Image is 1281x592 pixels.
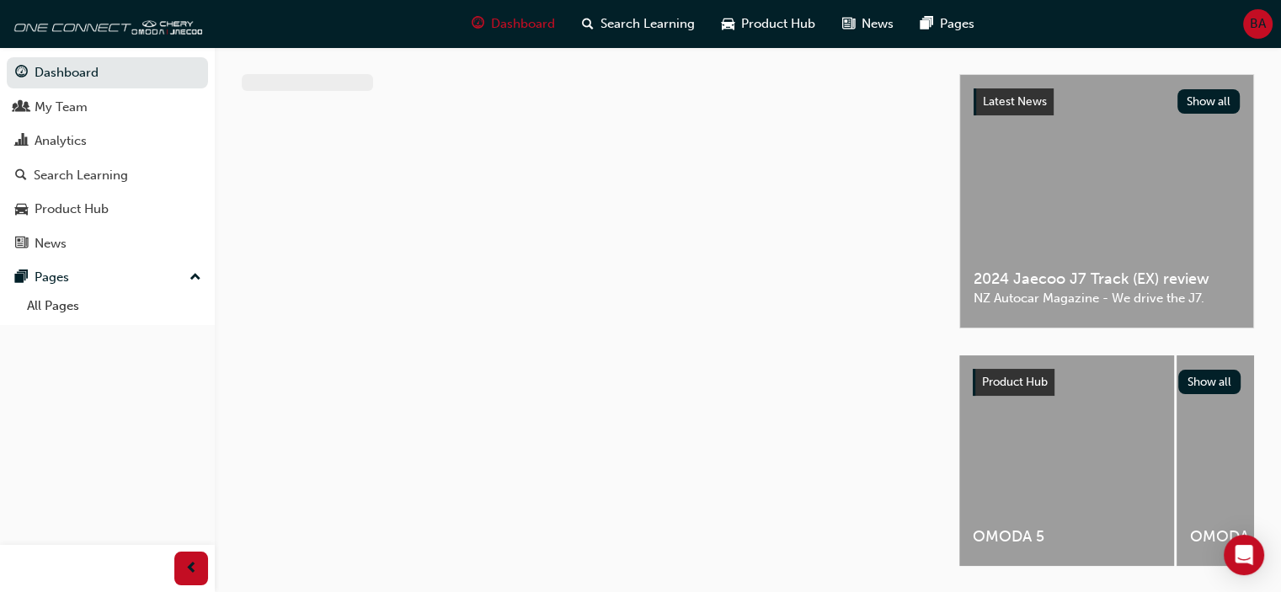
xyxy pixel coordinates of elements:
span: Pages [940,14,974,34]
a: Product Hub [7,194,208,225]
div: Product Hub [35,200,109,219]
img: oneconnect [8,7,202,40]
span: car-icon [15,202,28,217]
span: news-icon [15,237,28,252]
a: guage-iconDashboard [458,7,568,41]
a: All Pages [20,293,208,319]
span: news-icon [842,13,855,35]
span: NZ Autocar Magazine - We drive the J7. [974,289,1240,308]
a: Dashboard [7,57,208,88]
a: search-iconSearch Learning [568,7,708,41]
a: news-iconNews [829,7,907,41]
span: people-icon [15,100,28,115]
div: My Team [35,98,88,117]
span: Dashboard [491,14,555,34]
a: Search Learning [7,160,208,191]
span: 2024 Jaecoo J7 Track (EX) review [974,269,1240,289]
button: DashboardMy TeamAnalyticsSearch LearningProduct HubNews [7,54,208,262]
span: News [862,14,894,34]
span: car-icon [722,13,734,35]
div: News [35,234,67,253]
a: Latest NewsShow all2024 Jaecoo J7 Track (EX) reviewNZ Autocar Magazine - We drive the J7. [959,74,1254,328]
span: Search Learning [600,14,695,34]
span: pages-icon [921,13,933,35]
span: search-icon [15,168,27,184]
a: My Team [7,92,208,123]
div: Open Intercom Messenger [1224,535,1264,575]
button: Show all [1178,370,1241,394]
a: Product HubShow all [973,369,1241,396]
span: chart-icon [15,134,28,149]
a: pages-iconPages [907,7,988,41]
button: BA [1243,9,1273,39]
a: News [7,228,208,259]
span: search-icon [582,13,594,35]
div: Search Learning [34,166,128,185]
span: up-icon [189,267,201,289]
span: pages-icon [15,270,28,285]
div: Analytics [35,131,87,151]
button: Pages [7,262,208,293]
span: Product Hub [741,14,815,34]
span: Latest News [983,94,1047,109]
span: prev-icon [185,558,198,579]
span: guage-icon [472,13,484,35]
span: Product Hub [982,375,1048,389]
a: Latest NewsShow all [974,88,1240,115]
span: OMODA 5 [973,527,1161,547]
a: OMODA 5 [959,355,1174,566]
a: car-iconProduct Hub [708,7,829,41]
button: Show all [1177,89,1241,114]
div: Pages [35,268,69,287]
a: Analytics [7,125,208,157]
span: guage-icon [15,66,28,81]
span: BA [1250,14,1266,34]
